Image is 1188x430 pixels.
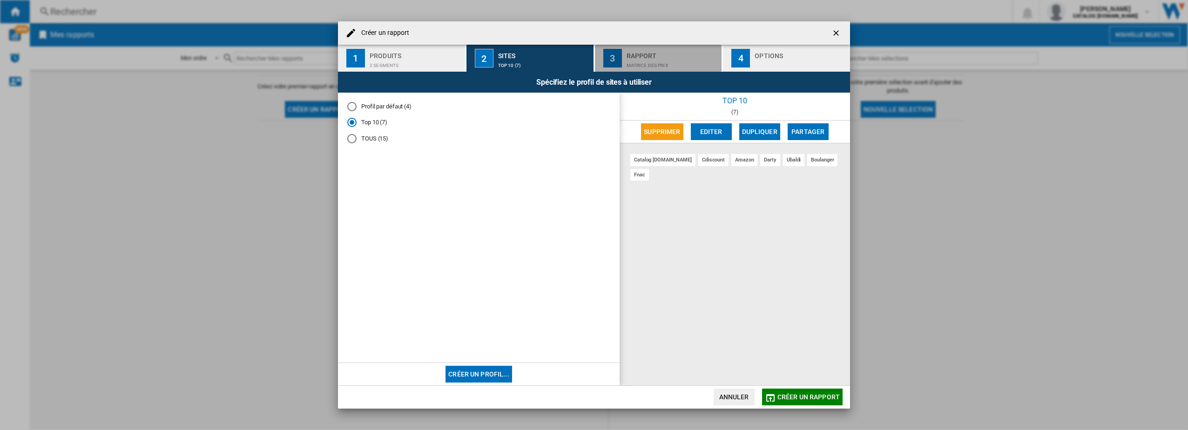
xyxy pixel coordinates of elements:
div: 2 segments [370,58,461,68]
div: 2 [475,49,493,67]
h4: Créer un rapport [357,28,410,38]
span: Créer un rapport [777,393,840,401]
div: 3 [603,49,622,67]
div: Options [755,48,846,58]
button: Partager [788,123,829,140]
div: darty [760,154,780,166]
button: 2 Sites Top 10 (7) [466,45,594,72]
button: Editer [691,123,732,140]
div: Produits [370,48,461,58]
md-radio-button: TOUS (15) [347,134,610,143]
div: fnac [630,169,649,181]
button: Créer un rapport [762,389,843,405]
div: Top 10 [620,93,850,109]
div: 4 [731,49,750,67]
div: Rapport [627,48,718,58]
button: getI18NText('BUTTONS.CLOSE_DIALOG') [828,24,846,42]
button: 1 Produits 2 segments [338,45,466,72]
div: (7) [620,109,850,115]
ng-md-icon: getI18NText('BUTTONS.CLOSE_DIALOG') [831,28,843,40]
div: Top 10 (7) [498,58,590,68]
button: Annuler [714,389,755,405]
button: Dupliquer [739,123,780,140]
md-radio-button: Profil par défaut (4) [347,102,610,111]
div: catalog [DOMAIN_NAME] [630,154,695,166]
div: ubaldi [783,154,804,166]
button: Créer un profil... [445,366,512,383]
div: 1 [346,49,365,67]
button: 4 Options [723,45,850,72]
div: Matrice des prix [627,58,718,68]
div: Spécifiez le profil de sites à utiliser [338,72,850,93]
button: Supprimer [641,123,683,140]
div: Sites [498,48,590,58]
button: 3 Rapport Matrice des prix [595,45,723,72]
div: cdiscount [698,154,729,166]
div: amazon [731,154,757,166]
div: boulanger [807,154,837,166]
md-radio-button: Top 10 (7) [347,118,610,127]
